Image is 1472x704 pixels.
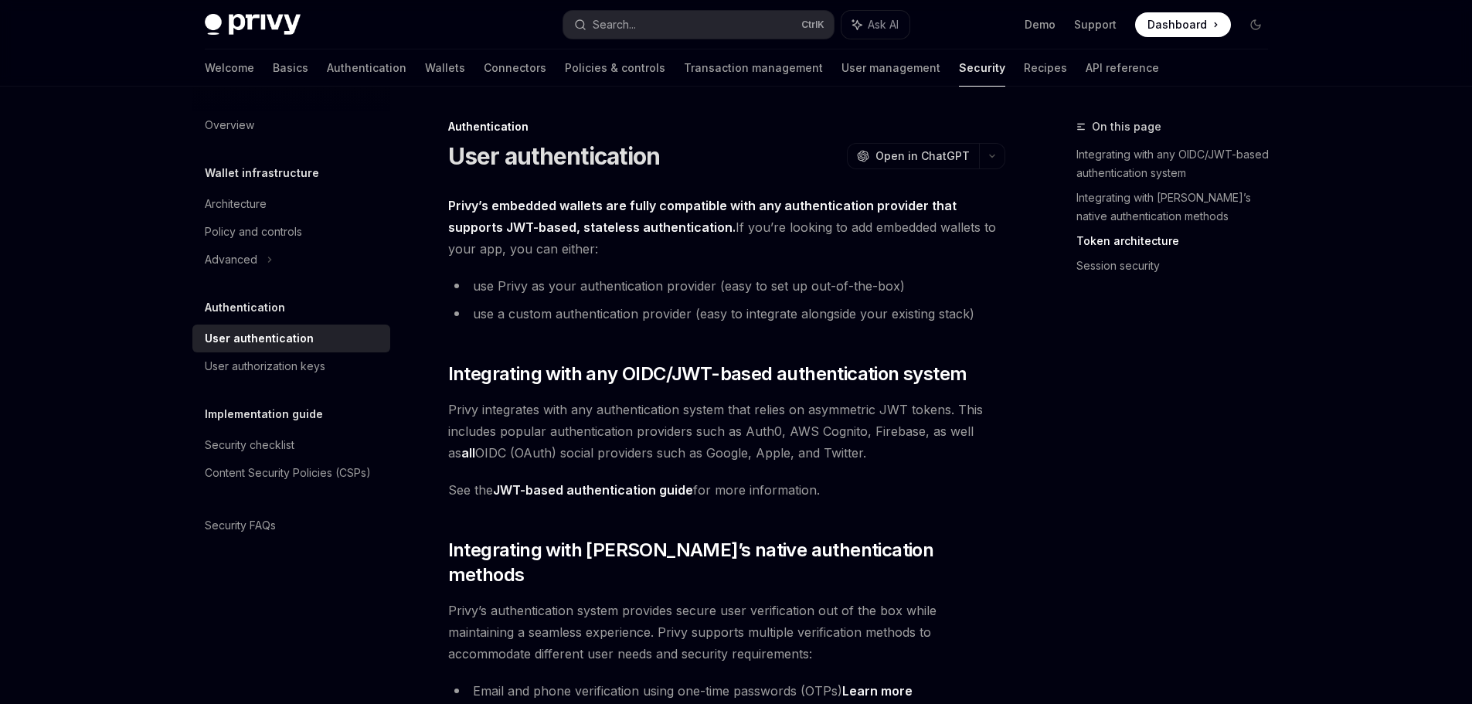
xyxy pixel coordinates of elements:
span: See the for more information. [448,479,1005,501]
a: Security [959,49,1005,87]
img: dark logo [205,14,301,36]
a: User authorization keys [192,352,390,380]
a: Basics [273,49,308,87]
h1: User authentication [448,142,661,170]
a: Wallets [425,49,465,87]
a: Integrating with [PERSON_NAME]’s native authentication methods [1076,185,1280,229]
a: Welcome [205,49,254,87]
button: Open in ChatGPT [847,143,979,169]
a: Connectors [484,49,546,87]
a: Policy and controls [192,218,390,246]
a: Authentication [327,49,406,87]
div: User authorization keys [205,357,325,376]
a: JWT-based authentication guide [493,482,693,498]
div: Search... [593,15,636,34]
div: Security FAQs [205,516,276,535]
span: If you’re looking to add embedded wallets to your app, you can either: [448,195,1005,260]
span: Integrating with [PERSON_NAME]’s native authentication methods [448,538,1005,587]
span: Ask AI [868,17,899,32]
span: Privy’s authentication system provides secure user verification out of the box while maintaining ... [448,600,1005,665]
button: Search...CtrlK [563,11,834,39]
h5: Wallet infrastructure [205,164,319,182]
a: Support [1074,17,1117,32]
a: Security FAQs [192,512,390,539]
a: Session security [1076,253,1280,278]
li: use a custom authentication provider (easy to integrate alongside your existing stack) [448,303,1005,325]
strong: Privy’s embedded wallets are fully compatible with any authentication provider that supports JWT-... [448,198,957,235]
a: Transaction management [684,49,823,87]
a: Demo [1025,17,1056,32]
button: Toggle dark mode [1243,12,1268,37]
span: Integrating with any OIDC/JWT-based authentication system [448,362,967,386]
div: Content Security Policies (CSPs) [205,464,371,482]
h5: Implementation guide [205,405,323,423]
li: use Privy as your authentication provider (easy to set up out-of-the-box) [448,275,1005,297]
a: Architecture [192,190,390,218]
a: Integrating with any OIDC/JWT-based authentication system [1076,142,1280,185]
div: Advanced [205,250,257,269]
div: Security checklist [205,436,294,454]
a: Overview [192,111,390,139]
a: Token architecture [1076,229,1280,253]
span: Dashboard [1147,17,1207,32]
span: Ctrl K [801,19,824,31]
div: User authentication [205,329,314,348]
div: Authentication [448,119,1005,134]
button: Ask AI [841,11,909,39]
a: Content Security Policies (CSPs) [192,459,390,487]
span: On this page [1092,117,1161,136]
span: Open in ChatGPT [875,148,970,164]
strong: all [461,445,475,461]
a: User authentication [192,325,390,352]
div: Architecture [205,195,267,213]
span: Privy integrates with any authentication system that relies on asymmetric JWT tokens. This includ... [448,399,1005,464]
a: Dashboard [1135,12,1231,37]
a: API reference [1086,49,1159,87]
a: Policies & controls [565,49,665,87]
a: Recipes [1024,49,1067,87]
a: Learn more [842,683,913,699]
a: Security checklist [192,431,390,459]
div: Overview [205,116,254,134]
div: Policy and controls [205,223,302,241]
li: Email and phone verification using one-time passwords (OTPs) [448,680,1005,702]
h5: Authentication [205,298,285,317]
a: User management [841,49,940,87]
